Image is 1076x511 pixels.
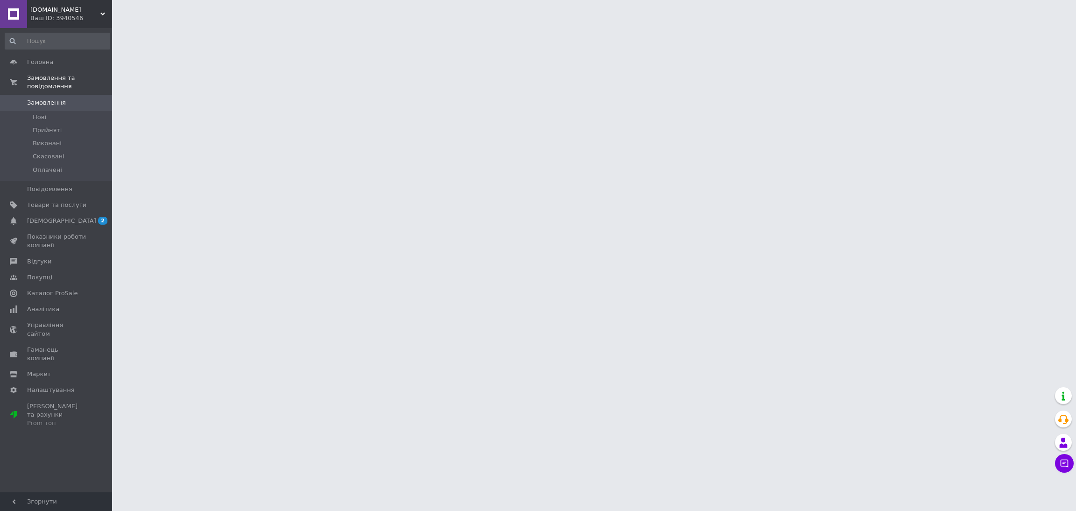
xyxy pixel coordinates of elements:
span: semli.shop [30,6,100,14]
span: Повідомлення [27,185,72,193]
span: 2 [98,217,107,225]
span: Прийняті [33,126,62,135]
span: Виконані [33,139,62,148]
span: Головна [27,58,53,66]
span: Маркет [27,370,51,378]
span: Гаманець компанії [27,346,86,362]
span: Замовлення [27,99,66,107]
span: Замовлення та повідомлення [27,74,112,91]
span: Управління сайтом [27,321,86,338]
span: [PERSON_NAME] та рахунки [27,402,86,428]
span: Скасовані [33,152,64,161]
span: Нові [33,113,46,121]
span: Товари та послуги [27,201,86,209]
span: Каталог ProSale [27,289,78,298]
span: Показники роботи компанії [27,233,86,249]
span: Відгуки [27,257,51,266]
span: Аналітика [27,305,59,313]
span: Оплачені [33,166,62,174]
div: Prom топ [27,419,86,427]
span: Налаштування [27,386,75,394]
span: Покупці [27,273,52,282]
button: Чат з покупцем [1055,454,1074,473]
input: Пошук [5,33,110,50]
div: Ваш ID: 3940546 [30,14,112,22]
span: [DEMOGRAPHIC_DATA] [27,217,96,225]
